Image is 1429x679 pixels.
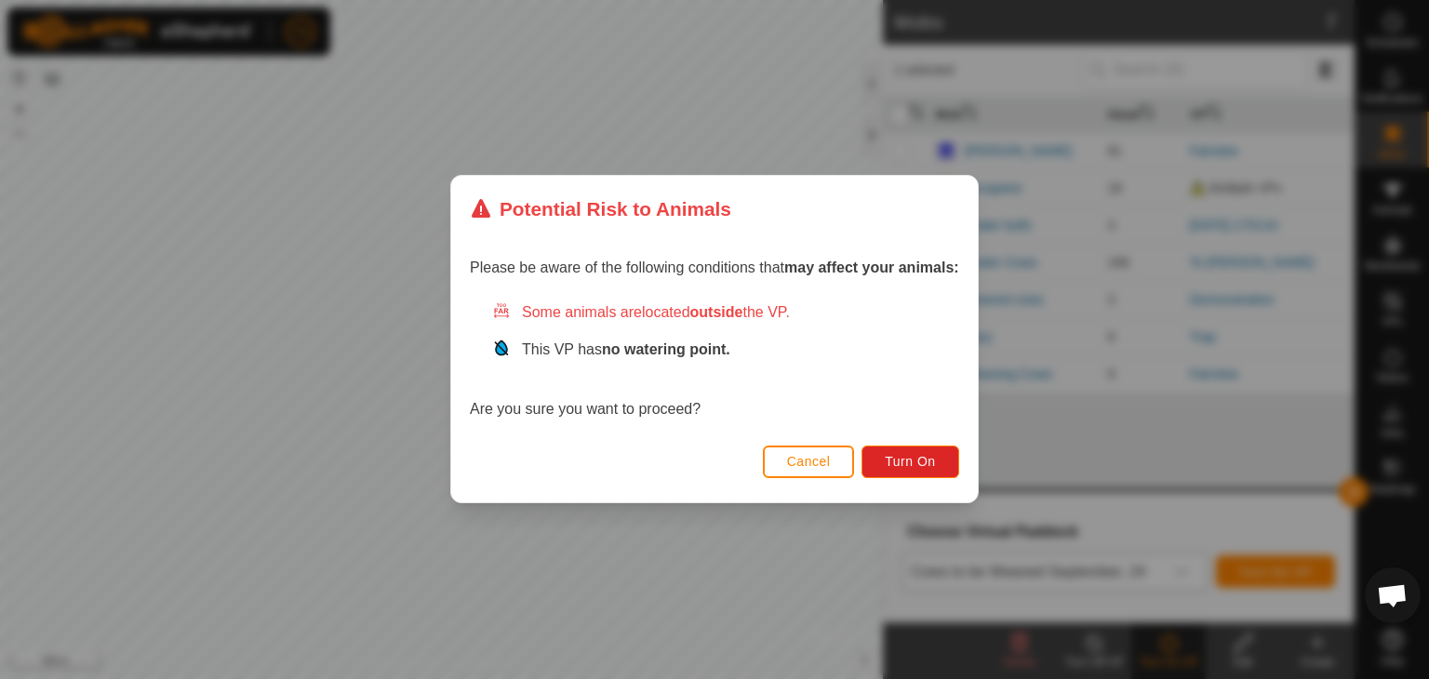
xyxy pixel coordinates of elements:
[492,302,959,325] div: Some animals are
[642,305,790,321] span: located the VP.
[1365,567,1421,623] div: Open chat
[787,455,831,470] span: Cancel
[470,260,959,276] span: Please be aware of the following conditions that
[602,342,730,358] strong: no watering point.
[522,342,730,358] span: This VP has
[784,260,959,276] strong: may affect your animals:
[470,302,959,421] div: Are you sure you want to proceed?
[690,305,743,321] strong: outside
[763,446,855,478] button: Cancel
[886,455,936,470] span: Turn On
[862,446,959,478] button: Turn On
[470,194,731,223] div: Potential Risk to Animals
